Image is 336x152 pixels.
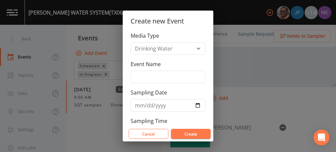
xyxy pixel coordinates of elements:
[131,32,159,40] label: Media Type
[129,129,168,139] button: Cancel
[131,60,161,68] label: Event Name
[131,117,167,125] label: Sampling Time
[171,129,211,139] button: Create
[123,11,213,32] h2: Create new Event
[131,89,167,96] label: Sampling Date
[314,130,329,145] div: Open Intercom Messenger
